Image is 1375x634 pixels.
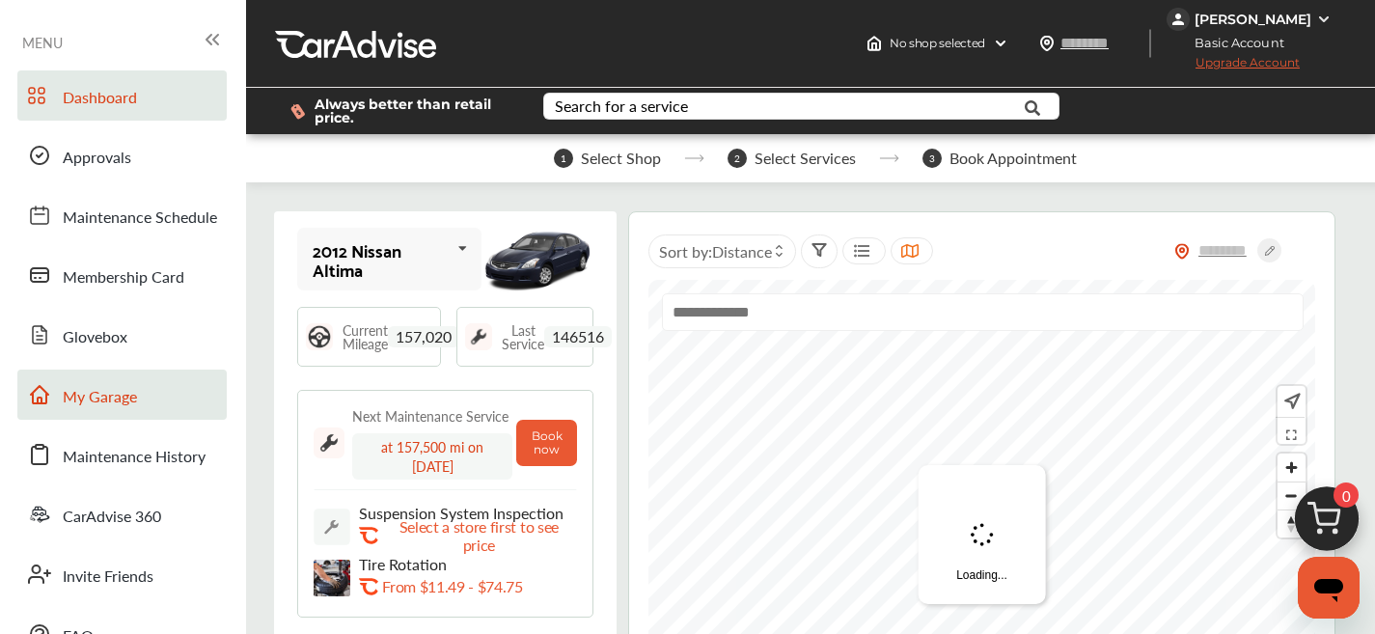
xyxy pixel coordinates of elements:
span: Basic Account [1169,33,1299,53]
img: dollor_label_vector.a70140d1.svg [290,103,305,120]
span: Last Service [502,323,544,350]
span: Glovebox [63,325,127,350]
a: Approvals [17,130,227,180]
span: Always better than retail price. [315,97,512,124]
span: Select Services [755,150,856,167]
a: Dashboard [17,70,227,121]
a: Maintenance History [17,429,227,480]
span: 2 [728,149,747,168]
p: Select a store first to see price [382,517,575,554]
span: Distance [712,240,772,262]
img: recenter.ce011a49.svg [1280,391,1301,412]
a: CarAdvise 360 [17,489,227,539]
span: Zoom out [1278,482,1306,510]
a: My Garage [17,370,227,420]
img: steering_logo [306,323,333,350]
img: maintenance_logo [314,427,344,458]
span: CarAdvise 360 [63,505,161,530]
img: mobile_8086_st0640_046.jpg [481,217,593,301]
span: Current Mileage [343,323,388,350]
span: Maintenance Schedule [63,206,217,231]
span: Invite Friends [63,565,153,590]
p: Tire Rotation [359,555,571,573]
div: Next Maintenance Service [352,406,509,426]
span: Book Appointment [949,150,1077,167]
p: Suspension System Inspection [359,504,571,522]
p: From $11.49 - $74.75 [382,577,523,595]
span: 0 [1334,482,1359,508]
button: Book now [516,420,577,466]
img: border-line.da1032d4.svg [314,489,577,490]
iframe: Button to launch messaging window [1298,557,1360,619]
span: Reset bearing to north [1278,510,1306,538]
span: Approvals [63,146,131,171]
img: header-divider.bc55588e.svg [1149,29,1151,58]
span: Dashboard [63,86,137,111]
img: maintenance_logo [465,323,492,350]
img: header-down-arrow.9dd2ce7d.svg [993,36,1008,51]
img: location_vector.a44bc228.svg [1039,36,1055,51]
a: Membership Card [17,250,227,300]
span: My Garage [63,385,137,410]
img: tire-rotation-thumb.jpg [314,560,350,596]
span: 157,020 [388,326,459,347]
img: jVpblrzwTbfkPYzPPzSLxeg0AAAAASUVORK5CYII= [1167,8,1190,31]
span: Upgrade Account [1167,55,1300,79]
span: MENU [22,35,63,50]
div: [PERSON_NAME] [1195,11,1311,28]
span: 3 [922,149,942,168]
div: 2012 Nissan Altima [313,240,449,279]
img: cart_icon.3d0951e8.svg [1280,478,1373,570]
span: No shop selected [890,36,985,51]
button: Zoom out [1278,482,1306,510]
a: Invite Friends [17,549,227,599]
button: Zoom in [1278,454,1306,482]
a: Glovebox [17,310,227,360]
img: WGsFRI8htEPBVLJbROoPRyZpYNWhNONpIPPETTm6eUC0GeLEiAAAAAElFTkSuQmCC [1316,12,1332,27]
button: Reset bearing to north [1278,510,1306,538]
div: Loading... [918,465,1046,604]
img: stepper-arrow.e24c07c6.svg [879,154,899,162]
div: Search for a service [555,98,688,114]
img: default_wrench_icon.d1a43860.svg [314,509,350,545]
span: Maintenance History [63,445,206,470]
a: Maintenance Schedule [17,190,227,240]
span: Select Shop [581,150,661,167]
div: at 157,500 mi on [DATE] [352,433,512,480]
span: 1 [554,149,573,168]
span: 146516 [544,326,612,347]
img: header-home-logo.8d720a4f.svg [866,36,882,51]
img: stepper-arrow.e24c07c6.svg [684,154,704,162]
span: Sort by : [659,240,772,262]
span: Membership Card [63,265,184,290]
img: location_vector_orange.38f05af8.svg [1174,243,1190,260]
